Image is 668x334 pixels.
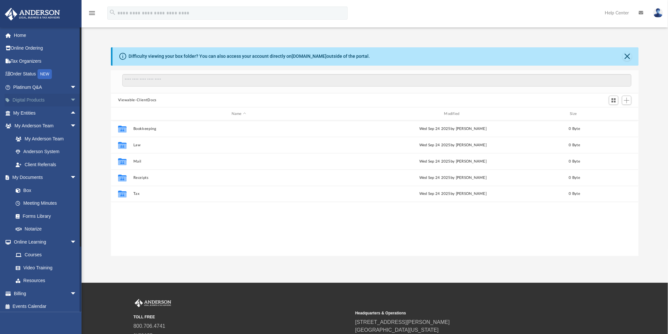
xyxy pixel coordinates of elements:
a: Online Ordering [5,42,86,55]
a: Tax Organizers [5,55,86,68]
a: [DOMAIN_NAME] [292,54,326,59]
a: Events Calendar [5,300,86,313]
span: arrow_drop_down [70,81,83,94]
a: Meeting Minutes [9,197,83,210]
img: Anderson Advisors Platinum Portal [3,8,62,21]
div: Wed Sep 24 2025 by [PERSON_NAME] [347,126,559,132]
a: [GEOGRAPHIC_DATA][US_STATE] [355,327,439,333]
button: Viewable-ClientDocs [118,97,157,103]
a: Resources [9,274,83,287]
span: 0 Byte [569,192,580,196]
i: menu [88,9,96,17]
a: Platinum Q&Aarrow_drop_down [5,81,86,94]
button: Switch to Grid View [609,96,619,105]
span: arrow_drop_down [70,119,83,133]
small: Headquarters & Operations [355,310,572,316]
button: Mail [133,159,344,164]
span: arrow_drop_down [70,235,83,249]
span: 0 Byte [569,127,580,131]
a: Box [9,184,80,197]
a: Forms Library [9,210,80,223]
a: menu [88,12,96,17]
a: My Entitiesarrow_drop_up [5,106,86,119]
a: 800.706.4741 [133,323,165,329]
div: grid [111,120,639,256]
span: 0 Byte [569,176,580,180]
button: Bookkeeping [133,127,344,131]
div: id [590,111,636,117]
div: Wed Sep 24 2025 by [PERSON_NAME] [347,142,559,148]
a: Digital Productsarrow_drop_down [5,94,86,107]
a: Courses [9,248,83,262]
a: Billingarrow_drop_down [5,287,86,300]
span: 0 Byte [569,143,580,147]
a: Video Training [9,261,80,274]
div: Name [133,111,344,117]
button: Receipts [133,176,344,180]
div: Size [561,111,587,117]
div: Modified [347,111,558,117]
i: search [109,9,116,16]
button: Add [622,96,632,105]
span: arrow_drop_down [70,287,83,300]
a: [STREET_ADDRESS][PERSON_NAME] [355,319,450,325]
button: Close [623,52,632,61]
div: Wed Sep 24 2025 by [PERSON_NAME] [347,191,559,197]
a: Client Referrals [9,158,83,171]
span: arrow_drop_down [70,171,83,184]
a: My Documentsarrow_drop_down [5,171,83,184]
a: Notarize [9,223,83,236]
div: NEW [38,69,52,79]
a: Online Learningarrow_drop_down [5,235,83,248]
div: Wed Sep 24 2025 by [PERSON_NAME] [347,175,559,181]
a: Anderson System [9,145,83,158]
span: arrow_drop_up [70,106,83,120]
a: Order StatusNEW [5,68,86,81]
a: My Anderson Team [9,132,80,145]
img: User Pic [653,8,663,18]
span: arrow_drop_down [70,94,83,107]
img: Anderson Advisors Platinum Portal [133,299,173,308]
div: id [114,111,130,117]
button: Law [133,143,344,147]
span: 0 Byte [569,160,580,163]
input: Search files and folders [176,74,632,87]
button: Tax [133,192,344,196]
div: Difficulty viewing your box folder? You can also access your account directly on outside of the p... [129,53,370,60]
a: My Anderson Teamarrow_drop_down [5,119,83,133]
div: Wed Sep 24 2025 by [PERSON_NAME] [347,159,559,165]
a: Home [5,29,86,42]
small: TOLL FREE [133,314,351,320]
